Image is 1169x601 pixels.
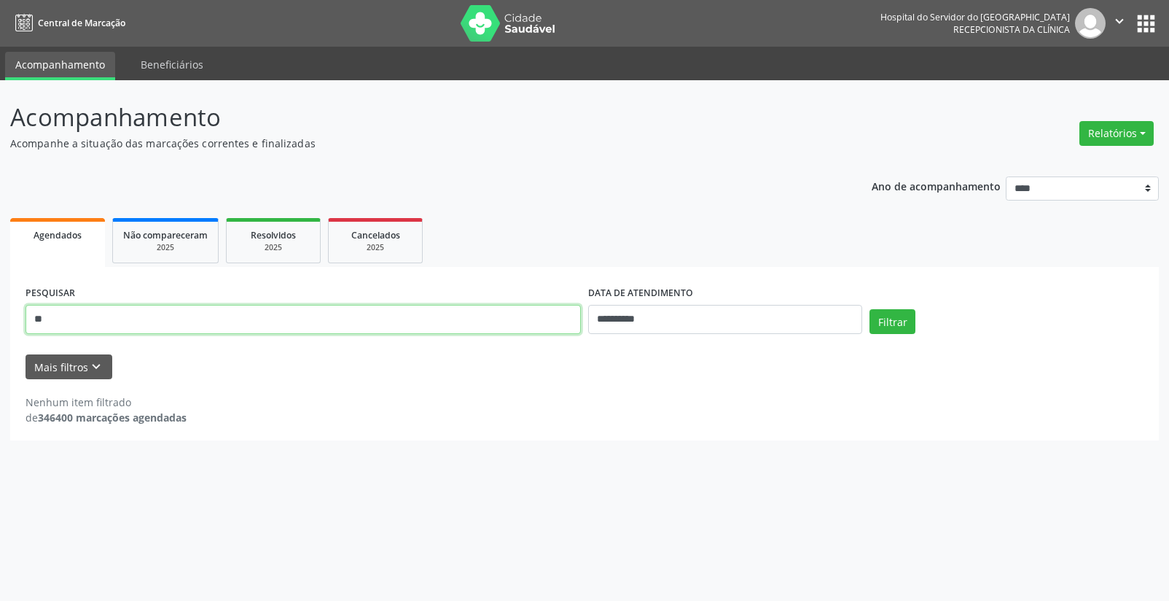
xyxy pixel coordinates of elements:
div: Nenhum item filtrado [26,395,187,410]
div: 2025 [123,242,208,253]
img: img [1075,8,1106,39]
span: Resolvidos [251,229,296,241]
span: Recepcionista da clínica [953,23,1070,36]
button: Filtrar [869,309,915,334]
strong: 346400 marcações agendadas [38,411,187,424]
i: keyboard_arrow_down [88,359,104,375]
div: 2025 [237,242,310,253]
button: Relatórios [1079,121,1154,146]
p: Acompanhamento [10,99,814,136]
div: 2025 [339,242,412,253]
label: PESQUISAR [26,282,75,305]
a: Acompanhamento [5,52,115,80]
label: DATA DE ATENDIMENTO [588,282,693,305]
span: Não compareceram [123,229,208,241]
button: apps [1133,11,1159,36]
a: Beneficiários [130,52,214,77]
p: Ano de acompanhamento [872,177,1001,195]
a: Central de Marcação [10,11,125,35]
span: Agendados [34,229,82,241]
span: Cancelados [351,229,400,241]
i:  [1111,13,1127,29]
div: de [26,410,187,425]
span: Central de Marcação [38,17,125,29]
p: Acompanhe a situação das marcações correntes e finalizadas [10,136,814,151]
button:  [1106,8,1133,39]
div: Hospital do Servidor do [GEOGRAPHIC_DATA] [880,11,1070,23]
button: Mais filtroskeyboard_arrow_down [26,354,112,380]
